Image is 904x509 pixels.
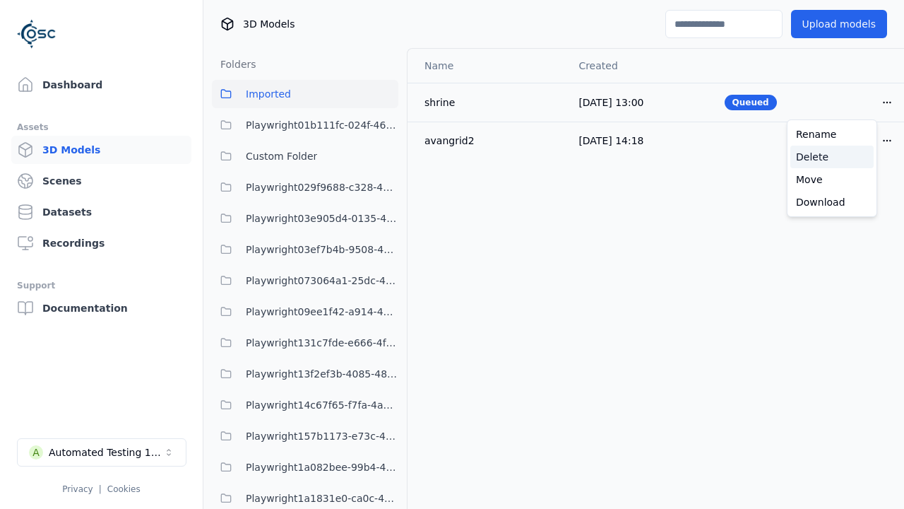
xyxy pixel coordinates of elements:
a: Rename [790,123,874,146]
a: Delete [790,146,874,168]
a: Download [790,191,874,213]
a: Move [790,168,874,191]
